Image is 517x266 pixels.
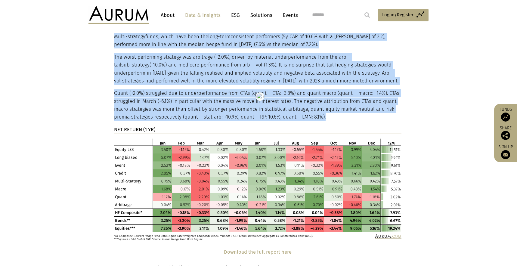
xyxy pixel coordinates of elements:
[121,62,150,68] span: sub-strategy
[501,113,510,122] img: Access Funds
[88,6,149,24] img: Aurum
[280,10,298,21] a: Events
[224,249,292,255] a: Download the full report here
[114,53,401,85] p: The worst performing strategy was arbitrage (+2.0%), driven by material underperformance from the...
[182,10,224,21] a: Data & Insights
[497,107,514,122] a: Funds
[228,10,243,21] a: ESG
[158,10,178,21] a: About
[361,9,373,21] input: Submit
[114,33,401,49] p: funds, which have been the consistent performers (5y CAR of 10.6% with a [PERSON_NAME] of 2.2), p...
[114,127,155,132] strong: NET RETURN (1 YR)
[378,9,429,21] a: Log in/Register
[382,11,413,18] span: Log in/Register
[114,34,145,39] span: Multi-strategy
[114,89,401,121] p: Quant (+2.0%) struggled due to underperformance from CTAs (quant – CTA: -3.8%) and quant macro (q...
[501,150,510,159] img: Sign up to our newsletter
[497,126,514,140] div: Share
[247,10,275,21] a: Solutions
[208,34,231,39] span: long-term
[497,144,514,159] a: Sign up
[501,131,510,140] img: Share this post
